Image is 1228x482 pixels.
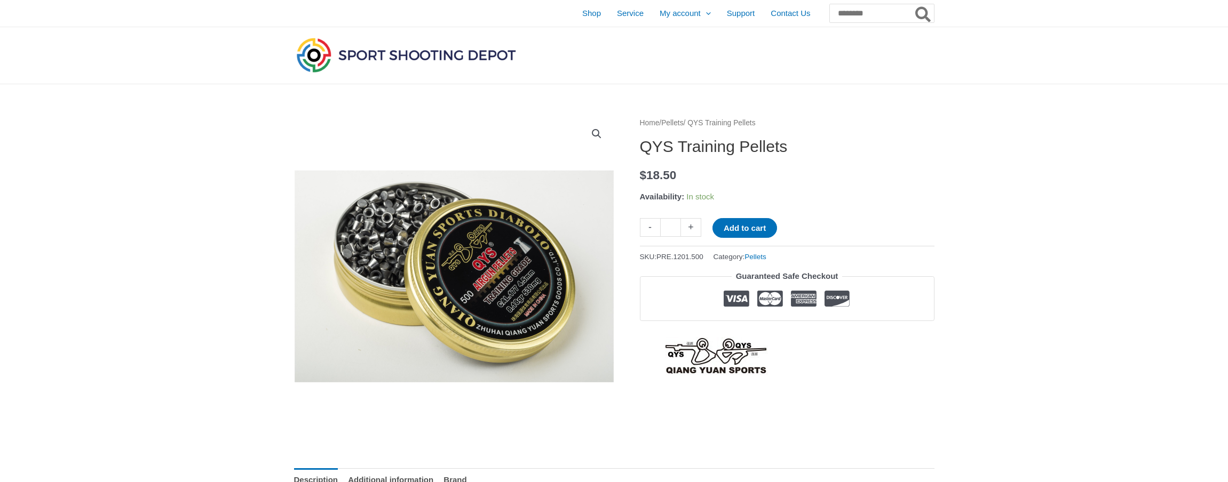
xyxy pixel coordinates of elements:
[640,337,794,375] a: QYS
[712,218,777,238] button: Add to cart
[640,218,660,237] a: -
[660,218,681,237] input: Product quantity
[640,116,934,130] nav: Breadcrumb
[640,192,685,201] span: Availability:
[744,253,766,261] a: Pellets
[913,4,934,22] button: Search
[587,124,606,143] a: View full-screen image gallery
[714,250,766,263] span: Category:
[294,116,614,436] img: QYS Training Pellets
[681,218,701,237] a: +
[686,192,714,201] span: In stock
[640,137,934,156] h1: QYS Training Pellets
[640,168,677,182] bdi: 18.50
[732,269,843,284] legend: Guaranteed Safe Checkout
[661,119,683,127] a: Pellets
[640,168,647,182] span: $
[640,250,703,263] span: SKU:
[656,253,703,261] span: PRE.1201.500
[640,119,660,127] a: Home
[294,35,518,75] img: Sport Shooting Depot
